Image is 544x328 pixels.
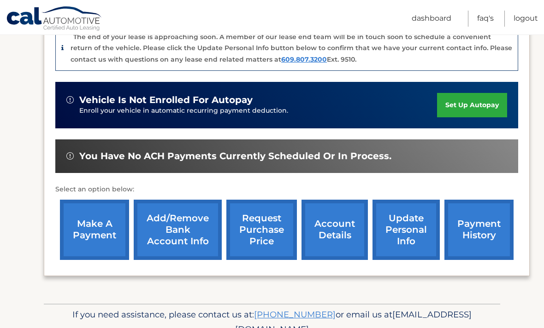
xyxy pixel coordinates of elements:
[281,55,327,63] a: 609.807.3200
[79,150,391,162] span: You have no ACH payments currently scheduled or in process.
[60,200,129,260] a: make a payment
[6,6,103,33] a: Cal Automotive
[412,11,451,27] a: Dashboard
[66,152,74,160] img: alert-white.svg
[437,93,507,117] a: set up autopay
[373,200,440,260] a: update personal info
[79,94,253,106] span: vehicle is not enrolled for autopay
[514,11,538,27] a: Logout
[71,33,512,63] p: The end of your lease is approaching soon. A member of our lease end team will be in touch soon t...
[134,200,222,260] a: Add/Remove bank account info
[254,309,336,320] a: [PHONE_NUMBER]
[55,184,518,195] p: Select an option below:
[79,106,437,116] p: Enroll your vehicle in automatic recurring payment deduction.
[302,200,368,260] a: account details
[226,200,297,260] a: request purchase price
[477,11,494,27] a: FAQ's
[66,96,74,104] img: alert-white.svg
[444,200,514,260] a: payment history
